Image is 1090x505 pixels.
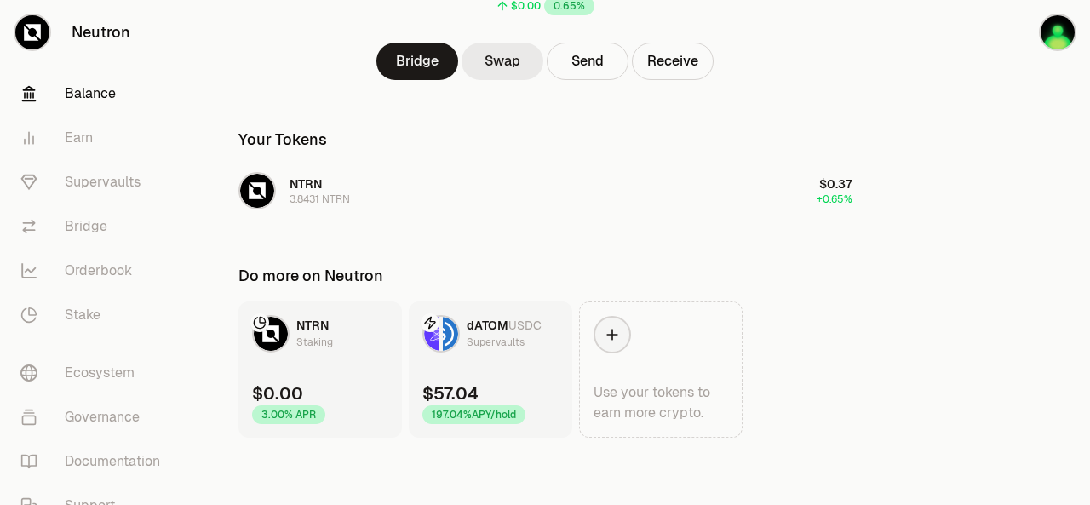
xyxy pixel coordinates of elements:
[7,160,184,204] a: Supervaults
[240,174,274,208] img: NTRN Logo
[7,116,184,160] a: Earn
[238,128,327,152] div: Your Tokens
[290,192,350,206] div: 3.8431 NTRN
[422,405,525,424] div: 197.04% APY/hold
[632,43,714,80] button: Receive
[443,317,458,351] img: USDC Logo
[424,317,439,351] img: dATOM Logo
[252,405,325,424] div: 3.00% APR
[1041,15,1075,49] img: Douglas Kamsou
[819,176,852,192] span: $0.37
[508,318,542,333] span: USDC
[409,301,572,438] a: dATOM LogoUSDC LogodATOMUSDCSupervaults$57.04197.04%APY/hold
[228,165,863,216] button: NTRN LogoNTRN3.8431 NTRN$0.37+0.65%
[7,293,184,337] a: Stake
[254,317,288,351] img: NTRN Logo
[7,249,184,293] a: Orderbook
[7,439,184,484] a: Documentation
[462,43,543,80] a: Swap
[817,192,852,206] span: +0.65%
[422,382,479,405] div: $57.04
[376,43,458,80] a: Bridge
[290,176,322,192] span: NTRN
[7,351,184,395] a: Ecosystem
[579,301,743,438] a: Use your tokens to earn more crypto.
[547,43,628,80] button: Send
[238,301,402,438] a: NTRN LogoNTRNStaking$0.003.00% APR
[7,204,184,249] a: Bridge
[467,318,508,333] span: dATOM
[467,334,525,351] div: Supervaults
[7,72,184,116] a: Balance
[7,395,184,439] a: Governance
[238,264,383,288] div: Do more on Neutron
[594,382,728,423] div: Use your tokens to earn more crypto.
[296,334,333,351] div: Staking
[296,318,329,333] span: NTRN
[252,382,303,405] div: $0.00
